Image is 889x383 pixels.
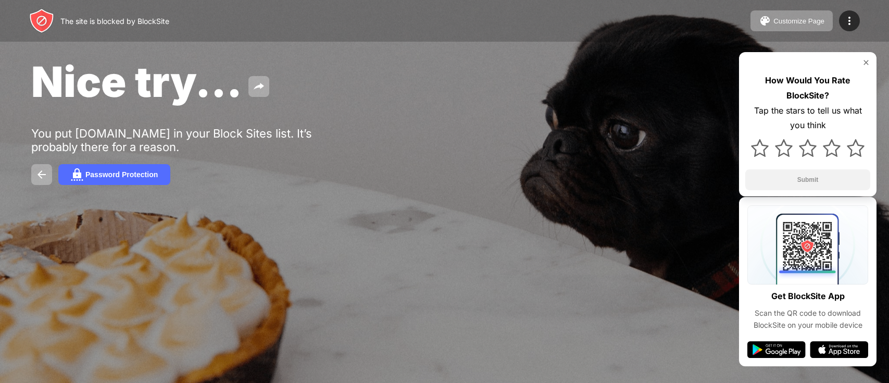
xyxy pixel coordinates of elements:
[823,139,841,157] img: star.svg
[29,8,54,33] img: header-logo.svg
[58,164,170,185] button: Password Protection
[745,73,870,103] div: How Would You Rate BlockSite?
[751,139,769,157] img: star.svg
[745,103,870,133] div: Tap the stars to tell us what you think
[71,168,83,181] img: password.svg
[747,307,868,331] div: Scan the QR code to download BlockSite on your mobile device
[750,10,833,31] button: Customize Page
[810,341,868,358] img: app-store.svg
[771,289,845,304] div: Get BlockSite App
[35,168,48,181] img: back.svg
[773,17,824,25] div: Customize Page
[31,127,353,154] div: You put [DOMAIN_NAME] in your Block Sites list. It’s probably there for a reason.
[799,139,817,157] img: star.svg
[745,169,870,190] button: Submit
[843,15,856,27] img: menu-icon.svg
[862,58,870,67] img: rate-us-close.svg
[60,17,169,26] div: The site is blocked by BlockSite
[747,341,806,358] img: google-play.svg
[747,205,868,285] img: qrcode.svg
[31,56,242,107] span: Nice try...
[85,170,158,179] div: Password Protection
[847,139,865,157] img: star.svg
[253,80,265,93] img: share.svg
[775,139,793,157] img: star.svg
[759,15,771,27] img: pallet.svg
